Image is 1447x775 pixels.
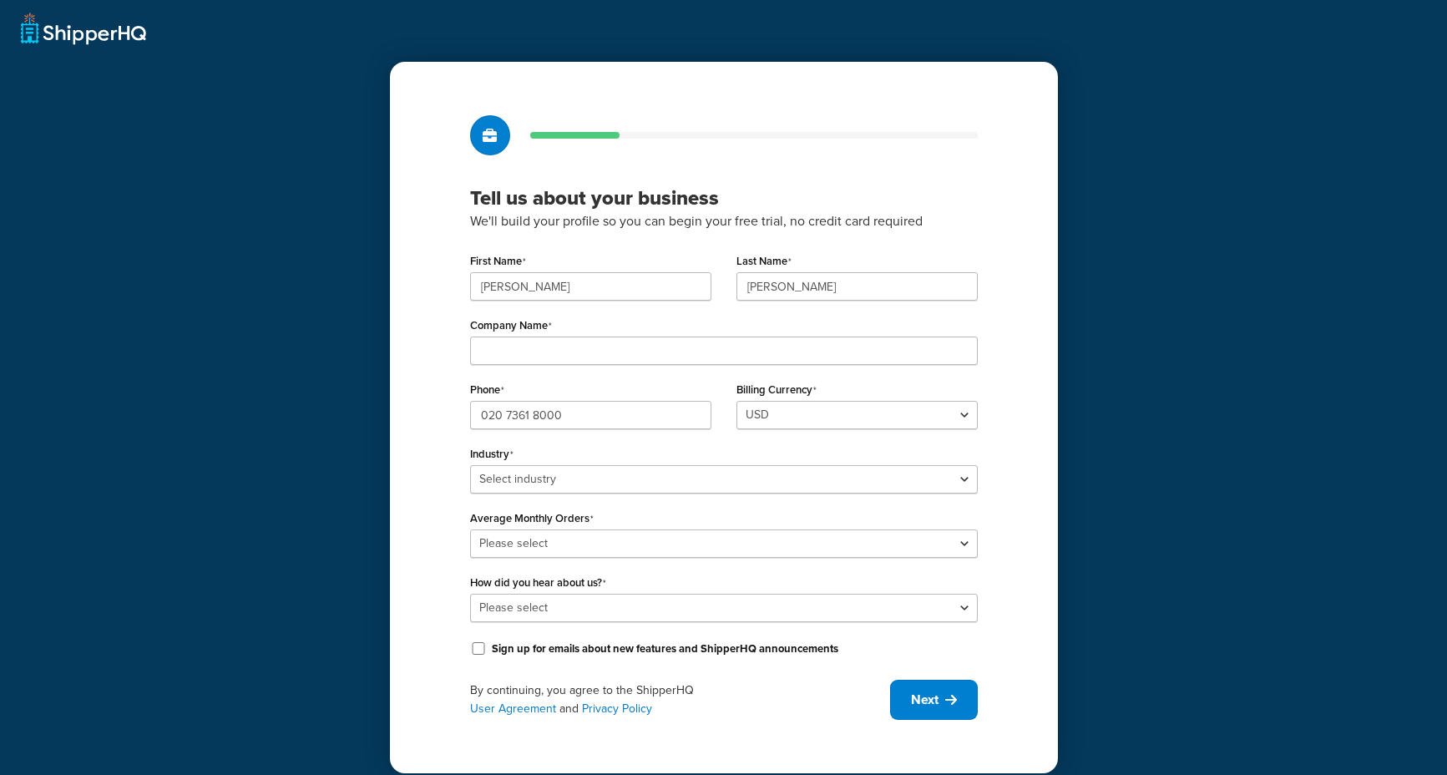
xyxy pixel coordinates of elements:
[470,319,552,332] label: Company Name
[736,255,792,268] label: Last Name
[470,681,890,718] div: By continuing, you agree to the ShipperHQ and
[470,576,606,590] label: How did you hear about us?
[492,641,838,656] label: Sign up for emails about new features and ShipperHQ announcements
[470,512,594,525] label: Average Monthly Orders
[582,700,652,717] a: Privacy Policy
[470,255,526,268] label: First Name
[470,700,556,717] a: User Agreement
[470,383,504,397] label: Phone
[470,185,978,210] h3: Tell us about your business
[890,680,978,720] button: Next
[470,210,978,232] p: We'll build your profile so you can begin your free trial, no credit card required
[736,383,817,397] label: Billing Currency
[911,691,939,709] span: Next
[470,448,514,461] label: Industry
